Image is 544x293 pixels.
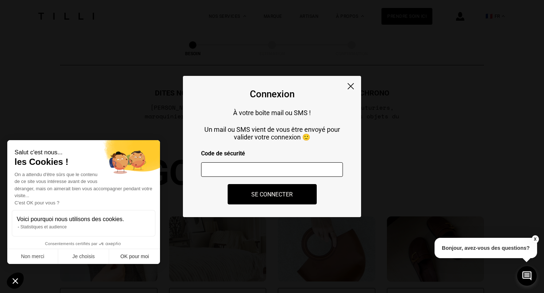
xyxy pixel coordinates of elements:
button: Se connecter [228,184,317,204]
p: À votre boîte mail ou SMS ! [201,109,343,117]
p: Code de sécurité [201,150,343,157]
p: Un mail ou SMS vient de vous être envoyé pour valider votre connexion 🙂 [201,126,343,141]
div: Connexion [250,89,295,99]
button: X [531,235,539,243]
p: Bonjour, avez-vous des questions? [435,238,537,258]
img: close [348,83,354,89]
